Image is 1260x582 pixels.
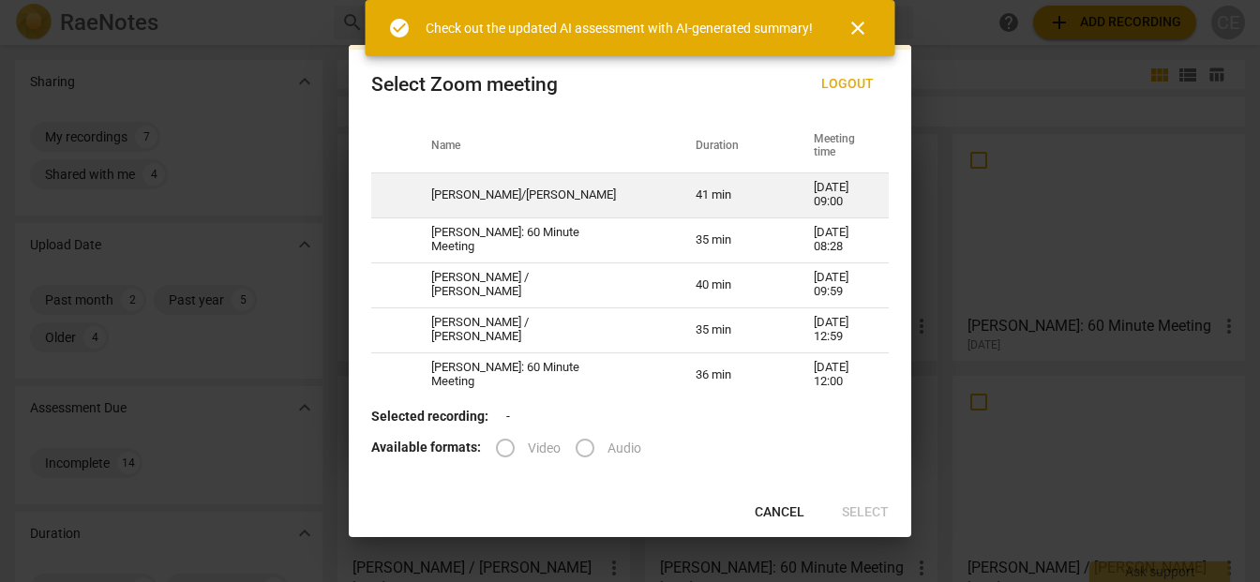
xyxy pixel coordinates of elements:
[673,120,791,172] th: Duration
[409,172,673,217] td: [PERSON_NAME]/[PERSON_NAME]
[821,75,874,94] span: Logout
[791,120,889,172] th: Meeting time
[409,352,673,397] td: [PERSON_NAME]: 60 Minute Meeting
[409,217,673,262] td: [PERSON_NAME]: 60 Minute Meeting
[673,307,791,352] td: 35 min
[755,503,804,522] span: Cancel
[791,172,889,217] td: [DATE] 09:00
[740,496,819,530] button: Cancel
[496,440,656,455] div: File type
[806,67,889,101] button: Logout
[791,352,889,397] td: [DATE] 12:00
[409,262,673,307] td: [PERSON_NAME] / [PERSON_NAME]
[371,440,481,455] b: Available formats:
[835,6,880,51] button: Close
[673,262,791,307] td: 40 min
[528,439,561,458] span: Video
[388,17,411,39] span: check_circle
[409,307,673,352] td: [PERSON_NAME] / [PERSON_NAME]
[673,352,791,397] td: 36 min
[371,409,488,424] b: Selected recording:
[847,17,869,39] span: close
[791,262,889,307] td: [DATE] 09:59
[673,172,791,217] td: 41 min
[371,73,558,97] div: Select Zoom meeting
[607,439,641,458] span: Audio
[426,19,813,38] div: Check out the updated AI assessment with AI-generated summary!
[409,120,673,172] th: Name
[791,307,889,352] td: [DATE] 12:59
[791,217,889,262] td: [DATE] 08:28
[673,217,791,262] td: 35 min
[371,407,889,426] p: -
